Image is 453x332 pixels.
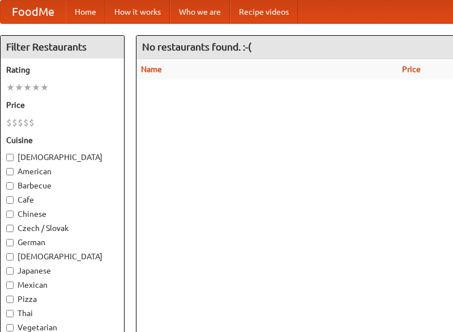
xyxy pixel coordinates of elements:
label: Cafe [6,194,118,205]
a: Who we are [170,1,230,23]
label: American [6,166,118,177]
input: [DEMOGRAPHIC_DATA] [6,253,14,260]
input: Mexican [6,281,14,289]
label: Barbecue [6,180,118,191]
h5: Cuisine [6,135,118,146]
label: [DEMOGRAPHIC_DATA] [6,152,118,163]
li: $ [6,116,12,129]
label: Czech / Slovak [6,222,118,234]
input: [DEMOGRAPHIC_DATA] [6,154,14,161]
input: Cafe [6,196,14,204]
input: Thai [6,310,14,317]
input: Chinese [6,211,14,218]
h5: Rating [6,64,118,75]
input: Barbecue [6,182,14,190]
label: Pizza [6,293,118,305]
h4: Filter Restaurants [1,36,124,58]
li: ★ [6,81,15,94]
a: Home [66,1,105,23]
label: German [6,237,118,248]
li: ★ [40,81,49,94]
li: $ [23,116,29,129]
ng-pluralize: No restaurants found. :-( [142,41,251,52]
input: Czech / Slovak [6,225,14,232]
li: $ [29,116,35,129]
a: Price [402,65,421,74]
li: ★ [15,81,23,94]
input: Pizza [6,296,14,303]
label: Japanese [6,265,118,276]
a: FoodMe [1,1,66,23]
h5: Price [6,99,118,111]
input: German [6,239,14,246]
a: Recipe videos [230,1,298,23]
a: Name [141,65,162,74]
li: ★ [32,81,40,94]
label: Chinese [6,208,118,220]
label: Mexican [6,279,118,291]
li: $ [18,116,23,129]
li: ★ [23,81,32,94]
input: Japanese [6,267,14,275]
input: American [6,168,14,175]
input: Vegetarian [6,324,14,331]
label: [DEMOGRAPHIC_DATA] [6,251,118,262]
a: How it works [105,1,170,23]
label: Thai [6,308,118,319]
li: $ [12,116,18,129]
